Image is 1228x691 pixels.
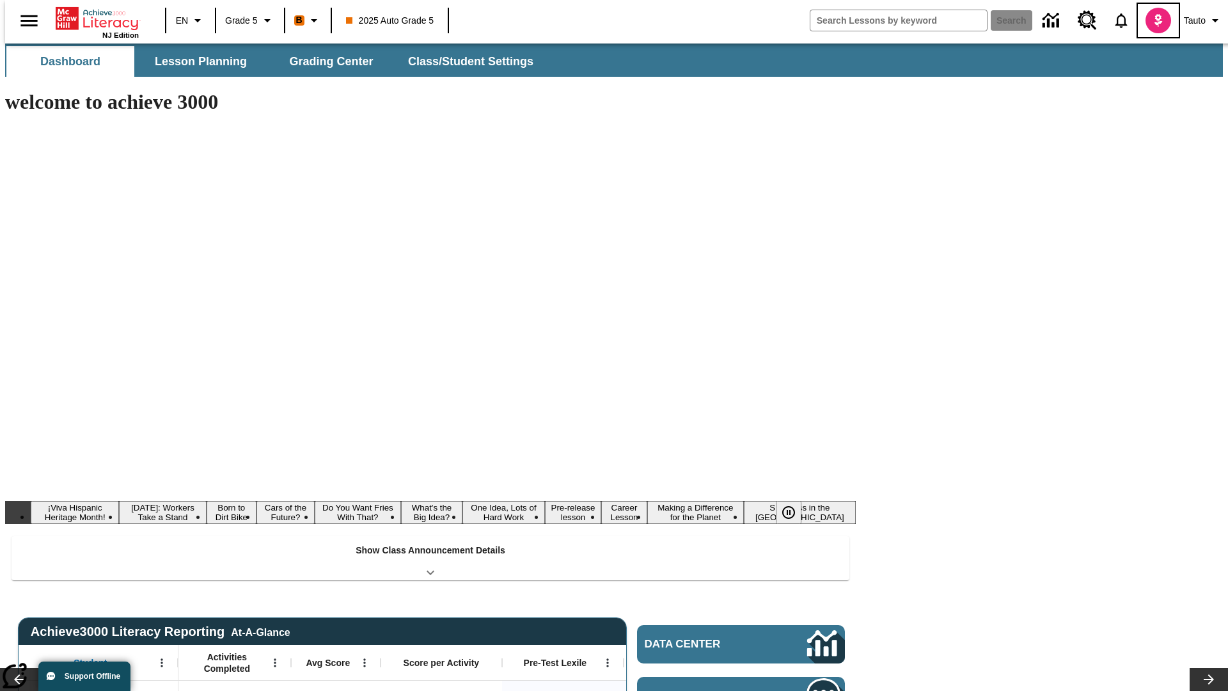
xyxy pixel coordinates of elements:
button: Class/Student Settings [398,46,544,77]
input: search field [810,10,987,31]
a: Home [56,6,139,31]
button: Slide 4 Cars of the Future? [256,501,315,524]
button: Grading Center [267,46,395,77]
a: Data Center [637,625,845,663]
div: Pause [776,501,814,524]
span: B [296,12,303,28]
span: 2025 Auto Grade 5 [346,14,434,28]
button: Slide 8 Pre-release lesson [545,501,601,524]
button: Boost Class color is orange. Change class color [289,9,327,32]
a: Data Center [1035,3,1070,38]
button: Slide 6 What's the Big Idea? [401,501,462,524]
span: Class/Student Settings [408,54,533,69]
button: Dashboard [6,46,134,77]
button: Select a new avatar [1138,4,1179,37]
span: Student [74,657,107,669]
span: EN [176,14,188,28]
h1: welcome to achieve 3000 [5,90,856,114]
div: SubNavbar [5,46,545,77]
button: Slide 2 Labor Day: Workers Take a Stand [119,501,206,524]
span: Pre-Test Lexile [524,657,587,669]
button: Open Menu [152,653,171,672]
button: Lesson Planning [137,46,265,77]
button: Open Menu [355,653,374,672]
p: Show Class Announcement Details [356,544,505,557]
button: Pause [776,501,801,524]
span: NJ Edition [102,31,139,39]
button: Open Menu [265,653,285,672]
button: Slide 10 Making a Difference for the Planet [647,501,744,524]
button: Lesson carousel, Next [1190,668,1228,691]
button: Open side menu [10,2,48,40]
span: Achieve3000 Literacy Reporting [31,624,290,639]
span: Support Offline [65,672,120,681]
span: Lesson Planning [155,54,247,69]
span: Avg Score [306,657,350,669]
span: Score per Activity [404,657,480,669]
span: Tauto [1184,14,1206,28]
button: Slide 1 ¡Viva Hispanic Heritage Month! [31,501,119,524]
div: Show Class Announcement Details [12,536,849,580]
a: Resource Center, Will open in new tab [1070,3,1105,38]
button: Grade: Grade 5, Select a grade [220,9,280,32]
button: Slide 5 Do You Want Fries With That? [315,501,401,524]
span: Data Center [645,638,764,651]
span: Grading Center [289,54,373,69]
div: At-A-Glance [231,624,290,639]
button: Slide 7 One Idea, Lots of Hard Work [462,501,545,524]
div: Home [56,4,139,39]
button: Open Menu [598,653,617,672]
span: Grade 5 [225,14,258,28]
button: Slide 9 Career Lesson [601,501,647,524]
img: avatar image [1145,8,1171,33]
div: SubNavbar [5,44,1223,77]
button: Slide 11 Sleepless in the Animal Kingdom [744,501,856,524]
button: Slide 3 Born to Dirt Bike [207,501,256,524]
a: Notifications [1105,4,1138,37]
button: Language: EN, Select a language [170,9,211,32]
button: Profile/Settings [1179,9,1228,32]
span: Dashboard [40,54,100,69]
span: Activities Completed [185,651,269,674]
button: Support Offline [38,662,130,691]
